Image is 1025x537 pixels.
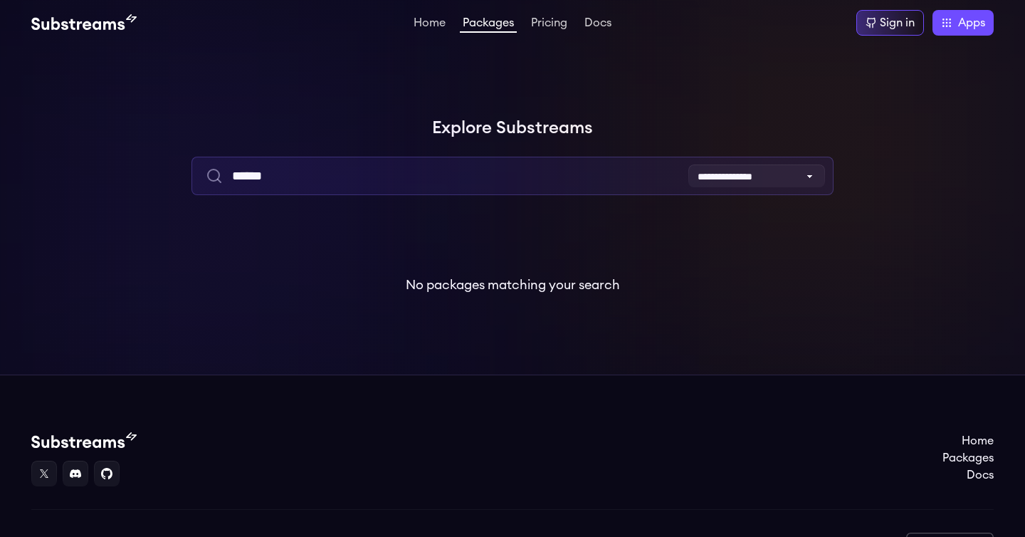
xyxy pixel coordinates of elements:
span: Apps [958,14,985,31]
a: Home [411,17,448,31]
p: No packages matching your search [406,275,620,295]
a: Home [942,432,994,449]
a: Sign in [856,10,924,36]
a: Docs [582,17,614,31]
img: Substream's logo [31,432,137,449]
h1: Explore Substreams [31,114,994,142]
div: Sign in [880,14,915,31]
a: Packages [942,449,994,466]
a: Pricing [528,17,570,31]
a: Packages [460,17,517,33]
img: Substream's logo [31,14,137,31]
a: Docs [942,466,994,484]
